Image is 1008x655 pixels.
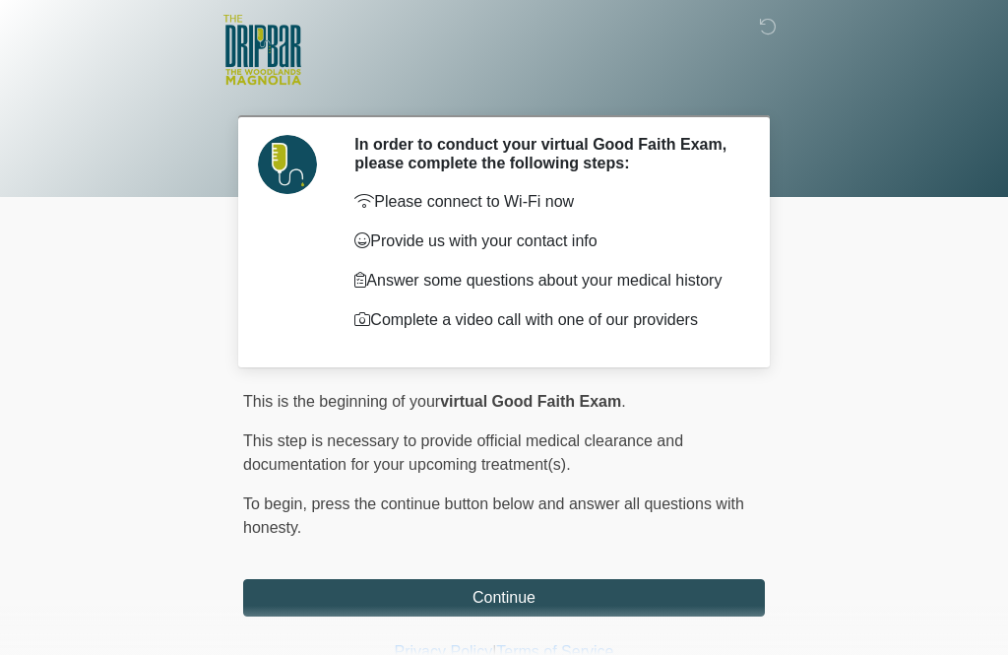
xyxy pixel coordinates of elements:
span: This is the beginning of your [243,393,440,410]
p: Complete a video call with one of our providers [354,308,735,332]
button: Continue [243,579,765,617]
span: This step is necessary to provide official medical clearance and documentation for your upcoming ... [243,432,683,473]
span: . [621,393,625,410]
p: Provide us with your contact info [354,229,735,253]
img: The DripBar - Magnolia Logo [223,15,301,87]
span: To begin, [243,495,311,512]
p: Please connect to Wi-Fi now [354,190,735,214]
span: press the continue button below and answer all questions with honesty. [243,495,744,536]
h2: In order to conduct your virtual Good Faith Exam, please complete the following steps: [354,135,735,172]
strong: virtual Good Faith Exam [440,393,621,410]
p: Answer some questions about your medical history [354,269,735,293]
img: Agent Avatar [258,135,317,194]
